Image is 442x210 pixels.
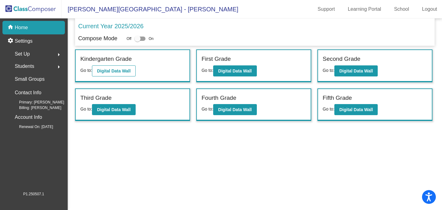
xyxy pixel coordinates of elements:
label: First Grade [201,55,231,64]
mat-icon: home [7,24,15,31]
b: Digital Data Wall [218,107,252,112]
span: On [149,36,153,41]
p: Compose Mode [78,34,117,43]
span: Students [15,62,34,71]
span: Go to: [323,107,334,111]
span: Off [126,36,131,41]
span: Set Up [15,50,30,58]
p: Small Groups [15,75,45,84]
button: Digital Data Wall [334,65,378,76]
mat-icon: arrow_right [55,51,62,58]
button: Digital Data Wall [213,65,257,76]
b: Digital Data Wall [339,68,373,73]
mat-icon: arrow_right [55,63,62,71]
a: School [389,4,414,14]
span: Primary: [PERSON_NAME] [9,99,64,105]
span: Renewal On: [DATE] [9,124,53,130]
span: Go to: [80,68,92,73]
p: Home [15,24,28,31]
p: Settings [15,37,33,45]
span: Go to: [323,68,334,73]
label: Third Grade [80,94,111,103]
span: Go to: [201,107,213,111]
span: Go to: [201,68,213,73]
a: Learning Portal [343,4,386,14]
b: Digital Data Wall [97,107,130,112]
a: Logout [417,4,442,14]
button: Digital Data Wall [213,104,257,115]
button: Digital Data Wall [92,104,135,115]
label: Kindergarten Grade [80,55,132,64]
b: Digital Data Wall [97,68,130,73]
label: Fifth Grade [323,94,352,103]
a: Support [313,4,340,14]
span: Billing: [PERSON_NAME] [9,105,61,111]
mat-icon: settings [7,37,15,45]
p: Current Year 2025/2026 [78,21,143,31]
label: Second Grade [323,55,360,64]
label: Fourth Grade [201,94,236,103]
button: Digital Data Wall [334,104,378,115]
b: Digital Data Wall [218,68,252,73]
b: Digital Data Wall [339,107,373,112]
p: Account Info [15,113,42,122]
span: Go to: [80,107,92,111]
span: [PERSON_NAME][GEOGRAPHIC_DATA] - [PERSON_NAME] [62,4,238,14]
button: Digital Data Wall [92,65,135,76]
p: Contact Info [15,88,41,97]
